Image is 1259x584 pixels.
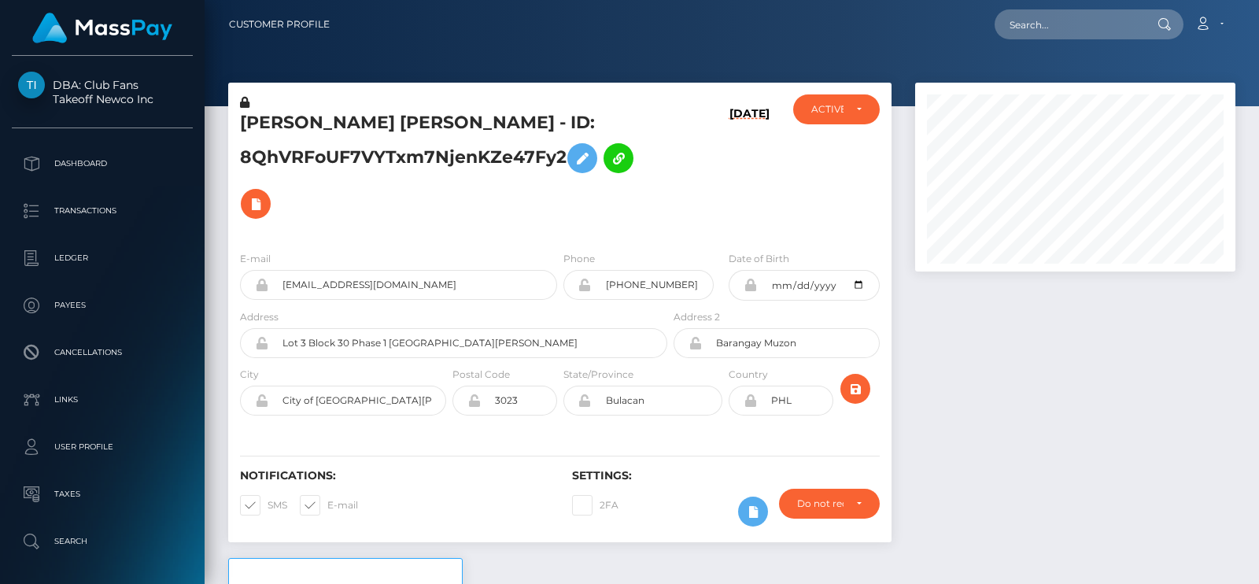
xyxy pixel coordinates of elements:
button: Do not require [779,489,880,519]
a: Search [12,522,193,561]
h6: [DATE] [729,107,770,232]
a: Links [12,380,193,420]
p: User Profile [18,435,186,459]
img: MassPay Logo [32,13,172,43]
a: Taxes [12,475,193,514]
h6: Notifications: [240,469,548,482]
p: Links [18,388,186,412]
p: Taxes [18,482,186,506]
label: E-mail [300,495,358,516]
div: Do not require [797,497,844,510]
p: Search [18,530,186,553]
img: Takeoff Newco Inc [18,72,45,98]
label: Postal Code [452,368,510,382]
span: DBA: Club Fans Takeoff Newco Inc [12,78,193,106]
label: E-mail [240,252,271,266]
div: ACTIVE [811,103,844,116]
label: Address [240,310,279,324]
p: Transactions [18,199,186,223]
p: Payees [18,294,186,317]
label: City [240,368,259,382]
h5: [PERSON_NAME] [PERSON_NAME] - ID: 8QhVRFoUF7VYTxm7NjenKZe47Fy2 [240,111,659,227]
a: Transactions [12,191,193,231]
h6: Settings: [572,469,881,482]
button: ACTIVE [793,94,881,124]
label: Phone [563,252,595,266]
p: Ledger [18,246,186,270]
label: Date of Birth [729,252,789,266]
a: Payees [12,286,193,325]
label: SMS [240,495,287,516]
label: Country [729,368,768,382]
a: Customer Profile [229,8,330,41]
label: State/Province [563,368,633,382]
input: Search... [995,9,1143,39]
p: Cancellations [18,341,186,364]
label: 2FA [572,495,618,516]
label: Address 2 [674,310,720,324]
a: User Profile [12,427,193,467]
a: Cancellations [12,333,193,372]
a: Dashboard [12,144,193,183]
p: Dashboard [18,152,186,176]
a: Ledger [12,238,193,278]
